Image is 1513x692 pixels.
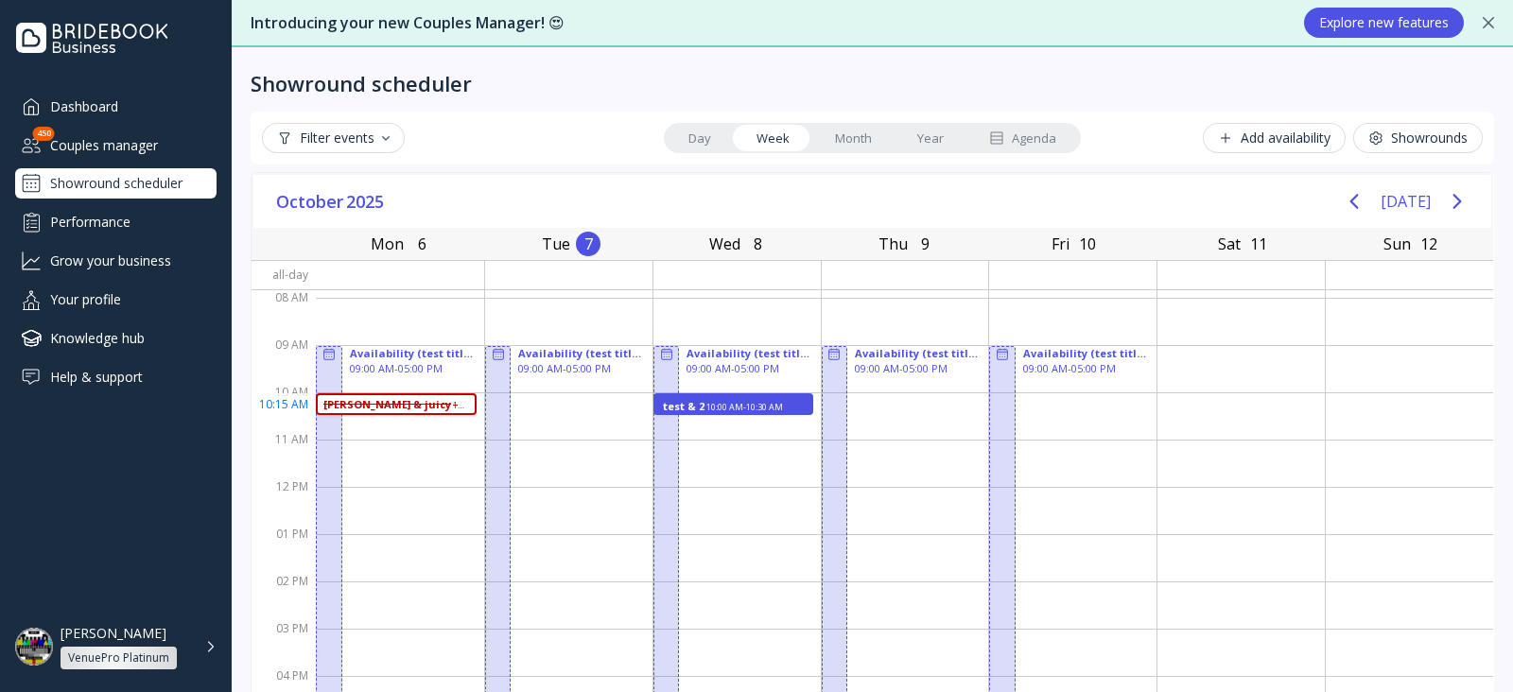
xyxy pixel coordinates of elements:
[536,231,576,257] div: Tue
[873,231,913,257] div: Thu
[252,381,316,428] div: 10 AM
[734,125,812,151] a: Week
[252,428,316,476] div: 11 AM
[15,130,217,161] a: Couples manager450
[1378,231,1417,257] div: Sun
[812,125,895,151] a: Month
[1246,232,1271,256] div: 11
[15,322,217,354] a: Knowledge hub
[252,523,316,570] div: 01 PM
[1418,601,1513,692] iframe: Chat Widget
[252,334,316,381] div: 09 AM
[895,125,966,151] a: Year
[1203,123,1346,153] button: Add availability
[33,127,55,141] div: 450
[15,91,217,122] a: Dashboard
[653,392,813,416] div: test & 2, 10:00 AM - 10:30 AM
[277,130,390,146] div: Filter events
[346,187,387,216] span: 2025
[15,284,217,315] a: Your profile
[15,361,217,392] a: Help & support
[1046,231,1075,257] div: Fri
[252,476,316,523] div: 12 PM
[1212,231,1246,257] div: Sat
[276,187,346,216] span: October
[252,570,316,617] div: 02 PM
[269,187,394,216] button: October2025
[1417,232,1441,256] div: 12
[251,70,472,96] div: Showround scheduler
[15,206,217,237] a: Performance
[15,130,217,161] div: Couples manager
[61,625,166,642] div: [PERSON_NAME]
[15,168,217,199] a: Showround scheduler
[1335,182,1373,220] button: Previous page
[262,123,405,153] button: Filter events
[1381,184,1431,218] button: [DATE]
[576,232,600,256] div: 7
[453,400,469,412] div: 10:00 AM - 10:30 AM
[704,231,746,257] div: Wed
[1075,232,1100,256] div: 10
[989,130,1056,147] div: Agenda
[252,286,316,334] div: 08 AM
[746,232,771,256] div: 8
[1319,15,1449,30] div: Explore new features
[409,232,434,256] div: 6
[15,628,53,666] img: dpr=2,fit=cover,g=face,w=48,h=48
[323,397,451,412] div: [PERSON_NAME] & juicy
[706,402,804,414] div: 10:00 AM - 10:30 AM
[252,261,316,288] div: All-day
[316,392,477,416] div: joe & juicy, 10:00 AM - 10:30 AM
[1353,123,1483,153] button: Showrounds
[251,12,1285,34] div: Introducing your new Couples Manager! 😍
[913,232,938,256] div: 9
[1218,130,1330,146] div: Add availability
[1304,8,1464,38] button: Explore new features
[365,231,409,257] div: Mon
[1438,182,1476,220] button: Next page
[252,617,316,665] div: 03 PM
[666,125,734,151] a: Day
[1368,130,1468,146] div: Showrounds
[15,245,217,276] a: Grow your business
[68,650,169,666] div: VenuePro Platinum
[663,399,704,414] div: test & 2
